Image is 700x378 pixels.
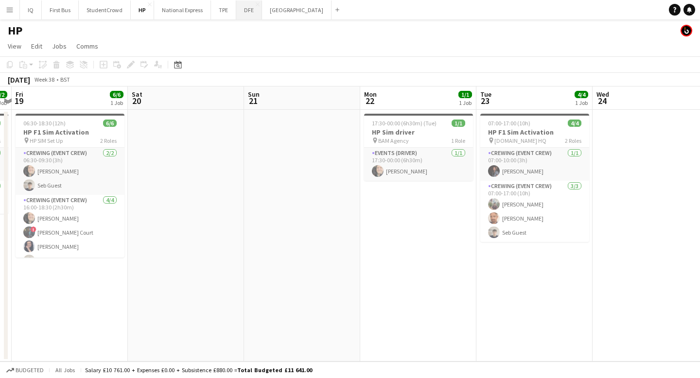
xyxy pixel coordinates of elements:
span: 21 [246,95,260,106]
app-card-role: Events (Driver)1/117:30-00:00 (6h30m)[PERSON_NAME] [364,148,473,181]
a: View [4,40,25,52]
app-card-role: Crewing (Event Crew)3/307:00-17:00 (10h)[PERSON_NAME][PERSON_NAME]Seb Guest [480,181,589,242]
span: HP SIM Set Up [30,137,63,144]
span: [DOMAIN_NAME] HQ [494,137,546,144]
button: TPE [211,0,236,19]
div: [DATE] [8,75,30,85]
span: 23 [479,95,491,106]
span: 19 [14,95,23,106]
app-user-avatar: Tim Bodenham [681,25,692,36]
span: Jobs [52,42,67,51]
span: 2 Roles [100,137,117,144]
span: 4/4 [575,91,588,98]
span: Sat [132,90,142,99]
app-job-card: 17:30-00:00 (6h30m) (Tue)1/1HP Sim driver BAM Agency1 RoleEvents (Driver)1/117:30-00:00 (6h30m)[P... [364,114,473,181]
span: 6/6 [110,91,123,98]
button: [GEOGRAPHIC_DATA] [262,0,332,19]
a: Jobs [48,40,70,52]
h3: HP F1 Sim Activation [480,128,589,137]
div: Salary £10 761.00 + Expenses £0.00 + Subsistence £880.00 = [85,366,312,374]
span: Week 38 [32,76,56,83]
span: Edit [31,42,42,51]
button: IQ [20,0,42,19]
button: First Bus [42,0,79,19]
app-job-card: 07:00-17:00 (10h)4/4HP F1 Sim Activation [DOMAIN_NAME] HQ2 RolesCrewing (Event Crew)1/107:00-10:0... [480,114,589,242]
span: 6/6 [103,120,117,127]
div: 1 Job [575,99,588,106]
h1: HP [8,23,22,38]
span: Tue [480,90,491,99]
span: 1 Role [451,137,465,144]
span: BAM Agency [378,137,409,144]
button: StudentCrowd [79,0,131,19]
app-card-role: Crewing (Event Crew)4/416:00-18:30 (2h30m)[PERSON_NAME]![PERSON_NAME] Court[PERSON_NAME]Seb Guest [16,195,124,270]
span: 2 Roles [565,137,581,144]
div: 1 Job [110,99,123,106]
span: 1/1 [452,120,465,127]
span: Budgeted [16,367,44,374]
span: Comms [76,42,98,51]
div: BST [60,76,70,83]
span: Wed [596,90,609,99]
a: Edit [27,40,46,52]
span: View [8,42,21,51]
app-card-role: Crewing (Event Crew)1/107:00-10:00 (3h)[PERSON_NAME] [480,148,589,181]
button: DFE [236,0,262,19]
button: National Express [154,0,211,19]
span: 17:30-00:00 (6h30m) (Tue) [372,120,437,127]
div: 1 Job [459,99,472,106]
span: Sun [248,90,260,99]
span: 07:00-17:00 (10h) [488,120,530,127]
span: 22 [363,95,377,106]
h3: HP F1 Sim Activation [16,128,124,137]
h3: HP Sim driver [364,128,473,137]
app-card-role: Crewing (Event Crew)2/206:30-09:30 (3h)[PERSON_NAME]Seb Guest [16,148,124,195]
a: Comms [72,40,102,52]
span: Mon [364,90,377,99]
span: 1/1 [458,91,472,98]
span: 20 [130,95,142,106]
span: ! [31,226,36,232]
span: Fri [16,90,23,99]
app-job-card: 06:30-18:30 (12h)6/6HP F1 Sim Activation HP SIM Set Up2 RolesCrewing (Event Crew)2/206:30-09:30 (... [16,114,124,258]
button: Budgeted [5,365,45,376]
button: HP [131,0,154,19]
span: 24 [595,95,609,106]
span: Total Budgeted £11 641.00 [237,366,312,374]
span: All jobs [53,366,77,374]
span: 4/4 [568,120,581,127]
span: 06:30-18:30 (12h) [23,120,66,127]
